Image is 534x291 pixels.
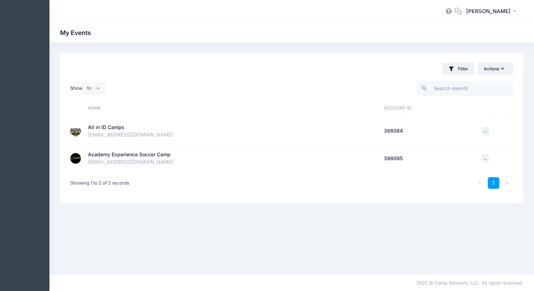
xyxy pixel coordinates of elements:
select: Show [83,82,106,94]
div: Academy Experience Soccer Camp [88,151,171,158]
span: [PERSON_NAME] [466,7,511,15]
label: Show [70,82,106,94]
button: ... [481,127,489,135]
td: 398084 [380,117,478,145]
span: ... [483,156,487,161]
h1: My Events [60,29,97,36]
div: Showing 1 to 2 of 2 records [70,175,129,191]
a: 1 [488,177,499,189]
td: 398095 [380,145,478,172]
th: Name: activate to sort column ascending [84,99,380,117]
div: All in ID Camps [88,124,124,131]
button: ... [481,154,489,163]
button: [PERSON_NAME] [462,4,523,20]
img: Academy Experience Soccer Camp [70,153,81,164]
div: [EMAIL_ADDRESS][DOMAIN_NAME] [88,158,377,166]
span: ... [483,128,487,133]
div: [EMAIL_ADDRESS][DOMAIN_NAME] [88,131,377,139]
img: All in ID Camps [70,126,81,136]
input: Search events [417,81,513,96]
span: 2025 © Camp Network, LLC. All rights reserved. [416,280,523,286]
button: Filter [442,63,474,75]
th: Account ID: activate to sort column ascending [380,99,478,117]
button: Actions [478,63,513,75]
